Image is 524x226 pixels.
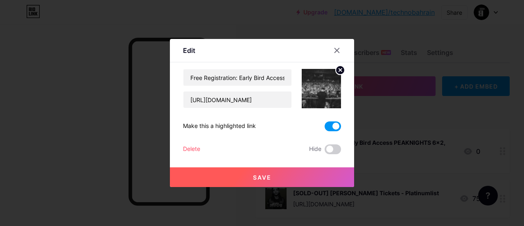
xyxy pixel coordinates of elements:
[183,121,256,131] div: Make this a highlighted link
[170,167,354,187] button: Save
[183,69,291,86] input: Title
[183,46,195,55] div: Edit
[309,144,321,154] span: Hide
[183,91,291,108] input: URL
[253,174,271,181] span: Save
[302,69,341,108] img: link_thumbnail
[183,144,200,154] div: Delete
